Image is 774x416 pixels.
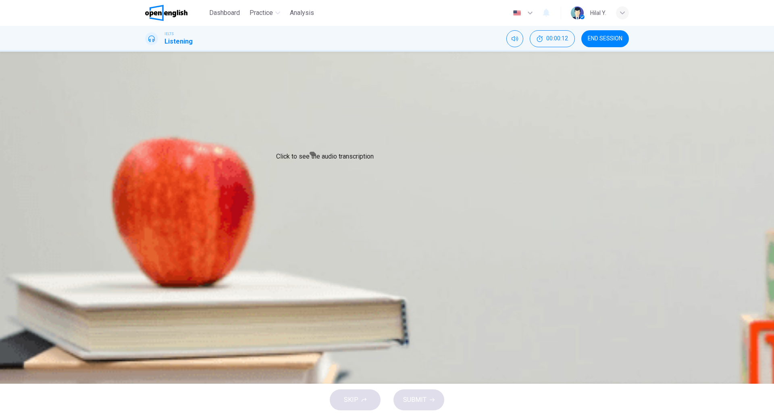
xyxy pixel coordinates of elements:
button: Practice [246,6,283,20]
img: en [512,10,522,16]
button: 00:00:12 [530,30,575,47]
h1: Listening [164,37,193,46]
img: OpenEnglish logo [145,5,187,21]
a: OpenEnglish logo [145,5,206,21]
button: Dashboard [206,6,243,20]
span: Dashboard [209,8,240,18]
div: Click to see the audio transcription [276,152,374,161]
button: END SESSION [581,30,629,47]
img: Profile picture [571,6,584,19]
div: Mute [506,30,523,47]
span: Practice [250,8,273,18]
button: Analysis [287,6,317,20]
span: Analysis [290,8,314,18]
div: Hilal Y. [590,8,606,18]
span: 00:00:12 [546,36,568,42]
span: END SESSION [588,36,622,42]
span: IELTS [164,31,174,37]
div: Hide [530,30,575,47]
